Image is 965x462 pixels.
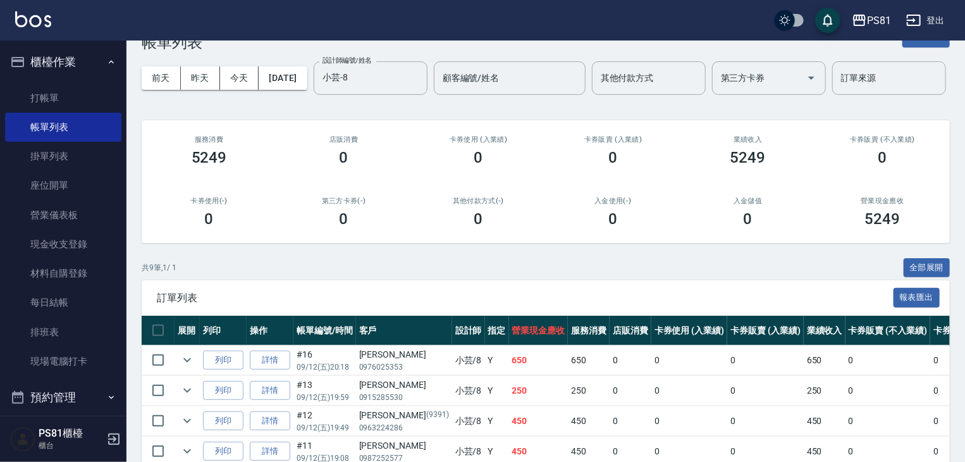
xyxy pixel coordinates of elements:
[203,411,243,431] button: 列印
[845,376,930,406] td: 0
[730,149,766,166] h3: 5249
[609,210,618,228] h3: 0
[830,197,935,205] h2: 營業現金應收
[452,316,485,346] th: 設計師
[651,376,728,406] td: 0
[293,376,356,406] td: #13
[867,13,891,28] div: PS81
[474,210,483,228] h3: 0
[696,135,800,144] h2: 業績收入
[815,8,840,33] button: save
[804,316,845,346] th: 業績收入
[259,66,307,90] button: [DATE]
[5,142,121,171] a: 掛單列表
[509,316,569,346] th: 營業現金應收
[894,288,940,308] button: 報表匯出
[5,201,121,230] a: 營業儀表板
[359,422,449,434] p: 0963224286
[744,210,753,228] h3: 0
[323,56,372,65] label: 設計師編號/姓名
[5,347,121,376] a: 現場電腦打卡
[340,210,348,228] h3: 0
[178,442,197,461] button: expand row
[801,68,821,88] button: Open
[192,149,227,166] h3: 5249
[157,197,261,205] h2: 卡券使用(-)
[727,406,804,436] td: 0
[356,316,452,346] th: 客戶
[845,316,930,346] th: 卡券販賣 (不入業績)
[5,171,121,200] a: 座位開單
[5,113,121,142] a: 帳單列表
[610,346,651,375] td: 0
[5,381,121,414] button: 預約管理
[561,197,665,205] h2: 入金使用(-)
[359,378,449,392] div: [PERSON_NAME]
[10,427,35,452] img: Person
[609,149,618,166] h3: 0
[142,66,181,90] button: 前天
[804,346,845,375] td: 650
[865,210,900,228] h3: 5249
[804,376,845,406] td: 250
[610,376,651,406] td: 0
[39,440,103,451] p: 櫃台
[474,149,483,166] h3: 0
[359,409,449,422] div: [PERSON_NAME]
[568,376,610,406] td: 250
[727,316,804,346] th: 卡券販賣 (入業績)
[568,346,610,375] td: 650
[142,34,202,51] h3: 帳單列表
[5,259,121,288] a: 材料自購登錄
[359,348,449,361] div: [PERSON_NAME]
[293,346,356,375] td: #16
[247,316,293,346] th: 操作
[157,135,261,144] h3: 服務消費
[610,406,651,436] td: 0
[452,346,485,375] td: 小芸 /8
[426,409,449,422] p: (9391)
[359,361,449,373] p: 0976025353
[250,351,290,370] a: 詳情
[901,9,950,32] button: 登出
[297,422,353,434] p: 09/12 (五) 19:49
[181,66,220,90] button: 昨天
[178,351,197,370] button: expand row
[651,406,728,436] td: 0
[426,135,531,144] h2: 卡券使用 (入業績)
[5,84,121,113] a: 打帳單
[509,346,569,375] td: 650
[157,292,894,304] span: 訂單列表
[696,197,800,205] h2: 入金儲值
[292,197,396,205] h2: 第三方卡券(-)
[894,291,940,303] a: 報表匯出
[804,406,845,436] td: 450
[250,381,290,401] a: 詳情
[485,316,509,346] th: 指定
[830,135,935,144] h2: 卡券販賣 (不入業績)
[509,376,569,406] td: 250
[178,381,197,400] button: expand row
[727,376,804,406] td: 0
[250,442,290,461] a: 詳情
[293,316,356,346] th: 帳單編號/時間
[340,149,348,166] h3: 0
[568,316,610,346] th: 服務消費
[250,411,290,431] a: 詳情
[292,135,396,144] h2: 店販消費
[651,316,728,346] th: 卡券使用 (入業績)
[142,262,176,273] p: 共 9 筆, 1 / 1
[561,135,665,144] h2: 卡券販賣 (入業績)
[297,392,353,403] p: 09/12 (五) 19:59
[178,411,197,430] button: expand row
[651,346,728,375] td: 0
[205,210,214,228] h3: 0
[509,406,569,436] td: 450
[359,392,449,403] p: 0915285530
[39,427,103,440] h5: PS81櫃檯
[452,376,485,406] td: 小芸 /8
[5,414,121,447] button: 報表及分析
[15,11,51,27] img: Logo
[727,346,804,375] td: 0
[568,406,610,436] td: 450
